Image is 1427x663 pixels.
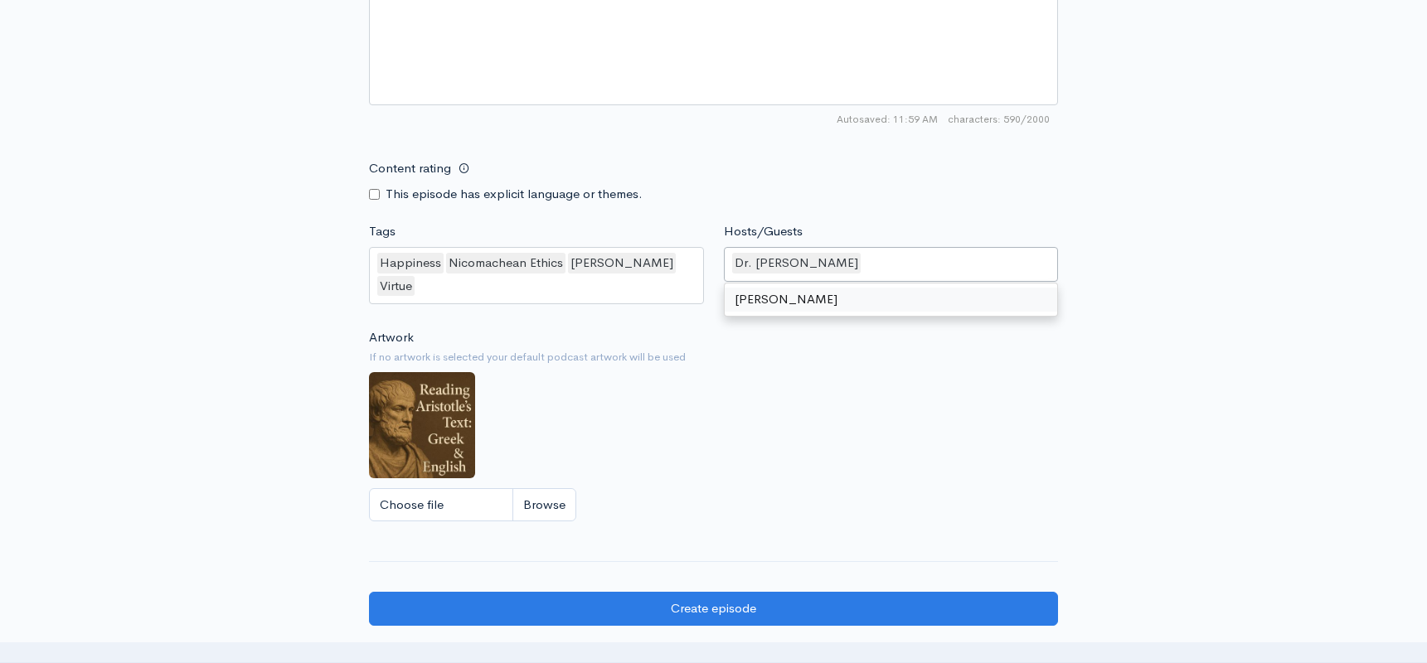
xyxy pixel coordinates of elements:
label: This episode has explicit language or themes. [386,185,643,204]
label: Artwork [369,328,414,347]
span: Autosaved: 11:59 AM [837,112,938,127]
label: Hosts/Guests [724,222,803,241]
input: Create episode [369,592,1058,626]
div: Dr. [PERSON_NAME] [732,253,861,273]
label: Content rating [369,152,451,186]
div: [PERSON_NAME] [725,288,1058,312]
div: [PERSON_NAME] [568,253,676,273]
div: Virtue [377,276,415,297]
span: 590/2000 [948,112,1050,127]
div: Nicomachean Ethics [446,253,565,273]
label: Tags [369,222,396,241]
div: Happiness [377,253,444,273]
small: If no artwork is selected your default podcast artwork will be used [369,349,1058,365]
